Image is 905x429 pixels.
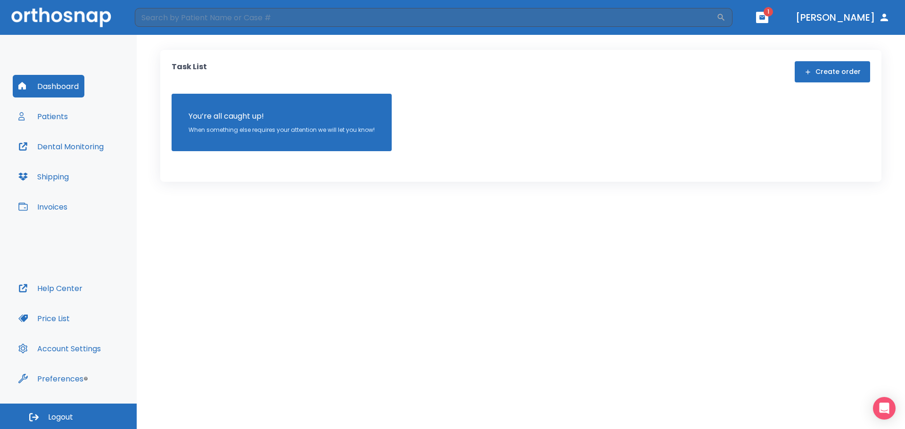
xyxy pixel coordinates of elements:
[13,195,73,218] button: Invoices
[764,7,773,16] span: 1
[135,8,716,27] input: Search by Patient Name or Case #
[873,397,896,420] div: Open Intercom Messenger
[13,105,74,128] button: Patients
[189,126,375,134] p: When something else requires your attention we will let you know!
[172,61,207,82] p: Task List
[11,8,111,27] img: Orthosnap
[13,165,74,188] button: Shipping
[13,367,89,390] button: Preferences
[792,9,894,26] button: [PERSON_NAME]
[13,337,107,360] button: Account Settings
[795,61,870,82] button: Create order
[13,135,109,158] button: Dental Monitoring
[82,374,90,383] div: Tooltip anchor
[13,277,88,299] button: Help Center
[13,75,84,97] button: Dashboard
[48,412,73,422] span: Logout
[13,307,75,330] button: Price List
[189,111,375,122] p: You’re all caught up!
